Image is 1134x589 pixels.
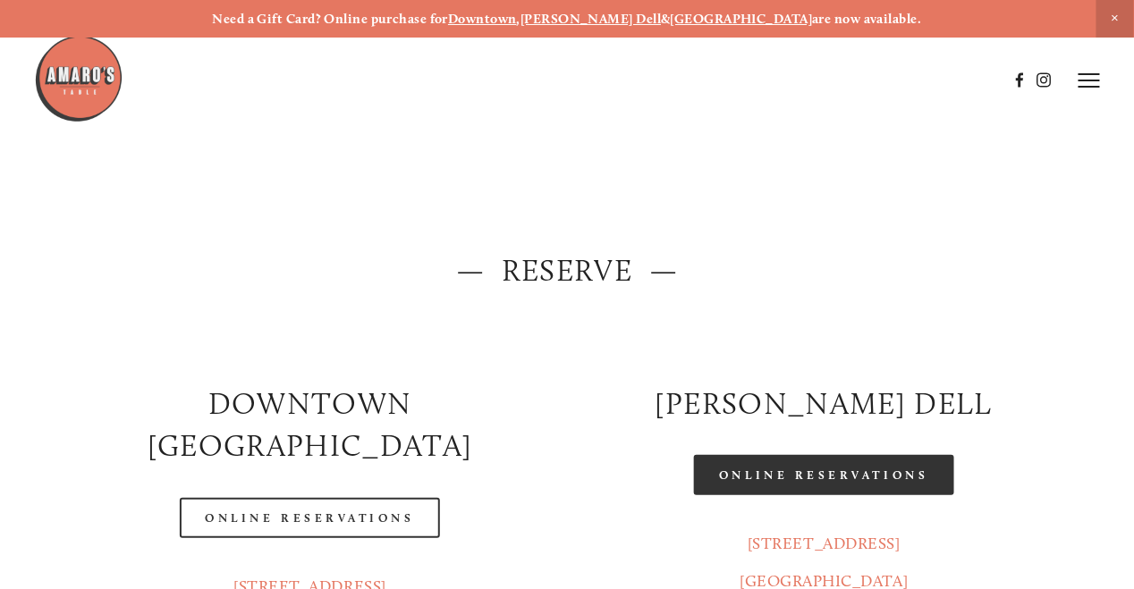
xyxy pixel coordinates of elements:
h2: [PERSON_NAME] DELL [582,383,1066,425]
h2: — Reserve — [68,249,1066,291]
a: Online Reservations [180,498,439,538]
strong: Need a Gift Card? Online purchase for [212,11,448,27]
a: [STREET_ADDRESS] [748,534,901,553]
a: Online Reservations [694,455,953,495]
strong: , [517,11,520,27]
strong: are now available. [812,11,921,27]
a: Downtown [448,11,517,27]
strong: & [661,11,670,27]
img: Amaro's Table [34,34,123,123]
a: [PERSON_NAME] Dell [520,11,661,27]
h2: Downtown [GEOGRAPHIC_DATA] [68,383,552,467]
a: [GEOGRAPHIC_DATA] [671,11,813,27]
